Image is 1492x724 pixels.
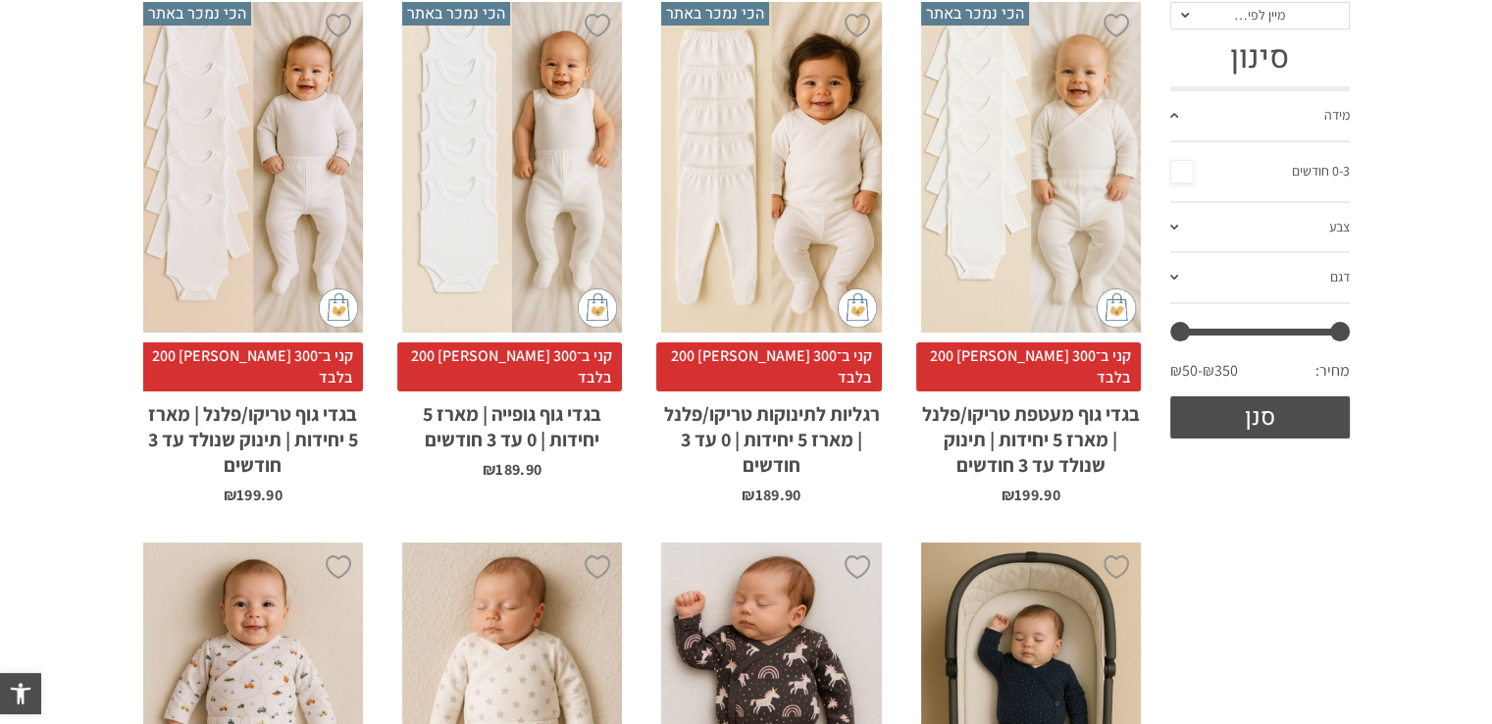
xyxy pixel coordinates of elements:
[397,342,622,392] span: קני ב־300 [PERSON_NAME] 200 בלבד
[138,342,363,392] span: קני ב־300 [PERSON_NAME] 200 בלבד
[1170,203,1350,254] a: צבע
[742,485,754,505] span: ₪
[1002,485,1060,505] bdi: 199.90
[1002,485,1014,505] span: ₪
[1170,39,1350,77] h3: סינון
[1203,360,1238,382] span: ₪350
[838,288,877,328] img: cat-mini-atc.png
[661,391,881,478] h2: רגליות לתינוקות טריקו/פלנל | מארז 5 יחידות | 0 עד 3 חודשים
[402,2,510,26] span: הכי נמכר באתר
[1234,6,1285,24] span: מיין לפי…
[661,2,881,503] a: הכי נמכר באתר רגליות לתינוקות טריקו/פלנל | מארז 5 יחידות | 0 עד 3 חודשים קני ב־300 [PERSON_NAME] ...
[921,2,1029,26] span: הכי נמכר באתר
[224,485,283,505] bdi: 199.90
[224,485,236,505] span: ₪
[1097,288,1136,328] img: cat-mini-atc.png
[143,391,363,478] h2: בגדי גוף טריקו/פלנל | מארז 5 יחידות | תינוק שנולד עד 3 חודשים
[483,459,541,480] bdi: 189.90
[916,342,1141,392] span: קני ב־300 [PERSON_NAME] 200 בלבד
[921,391,1141,478] h2: בגדי גוף מעטפת טריקו/פלנל | מארז 5 יחידות | תינוק שנולד עד 3 חודשים
[1170,91,1350,142] a: מידה
[656,342,881,392] span: קני ב־300 [PERSON_NAME] 200 בלבד
[1170,360,1203,382] span: ₪50
[1170,355,1350,396] div: מחיר: —
[1170,253,1350,304] a: דגם
[578,288,617,328] img: cat-mini-atc.png
[143,2,363,503] a: הכי נמכר באתר בגדי גוף טריקו/פלנל | מארז 5 יחידות | תינוק שנולד עד 3 חודשים קני ב־300 [PERSON_NAM...
[1170,396,1350,439] button: סנן
[143,2,251,26] span: הכי נמכר באתר
[921,2,1141,503] a: הכי נמכר באתר בגדי גוף מעטפת טריקו/פלנל | מארז 5 יחידות | תינוק שנולד עד 3 חודשים קני ב־300 [PERS...
[742,485,800,505] bdi: 189.90
[483,459,495,480] span: ₪
[661,2,769,26] span: הכי נמכר באתר
[402,391,622,452] h2: בגדי גוף גופייה | מארז 5 יחידות | 0 עד 3 חודשים
[402,2,622,478] a: הכי נמכר באתר בגדי גוף גופייה | מארז 5 יחידות | 0 עד 3 חודשים קני ב־300 [PERSON_NAME] 200 בלבדבגד...
[319,288,358,328] img: cat-mini-atc.png
[1170,157,1350,186] a: 0-3 חודשים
